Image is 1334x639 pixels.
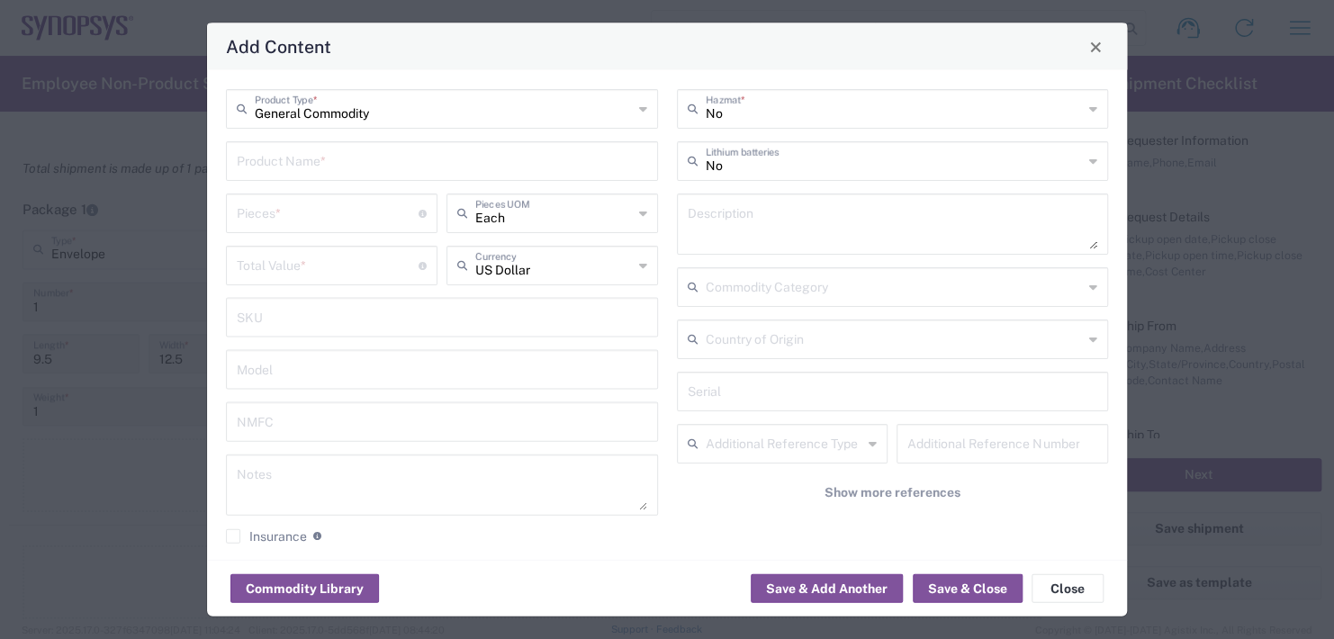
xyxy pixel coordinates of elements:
h4: Add Content [226,33,331,59]
span: Show more references [825,484,960,501]
button: Save & Close [913,574,1023,603]
button: Close [1032,574,1104,603]
label: Insurance [226,529,307,544]
button: Save & Add Another [751,574,903,603]
button: Close [1083,34,1108,59]
button: Commodity Library [230,574,379,603]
